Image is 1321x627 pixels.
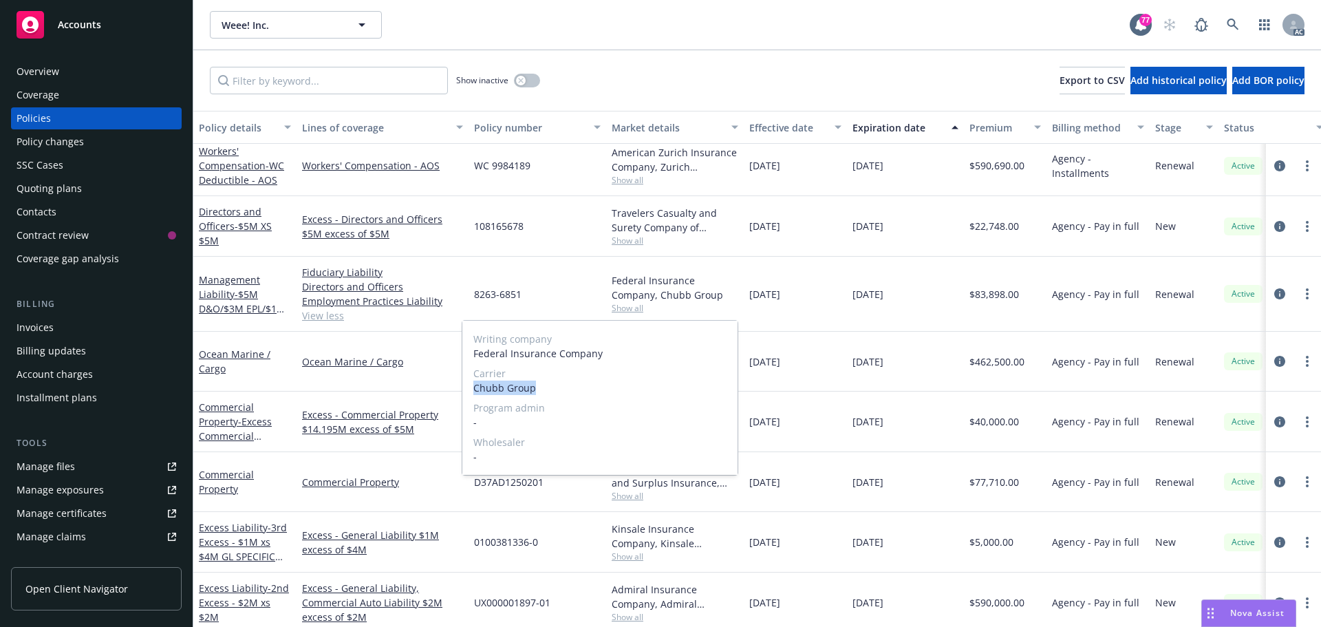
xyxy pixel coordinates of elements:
span: Agency - Pay in full [1052,475,1139,489]
div: Drag to move [1202,600,1219,626]
span: Agency - Pay in full [1052,595,1139,610]
span: New [1155,595,1176,610]
div: Policy details [199,120,276,135]
a: circleInformation [1271,595,1288,611]
span: $40,000.00 [969,414,1019,429]
a: more [1299,353,1315,370]
span: - 2nd Excess - $2M xs $2M [199,582,289,624]
button: Market details [606,111,744,144]
span: [DATE] [749,595,780,610]
a: more [1299,158,1315,174]
span: Renewal [1155,158,1194,173]
span: Show all [612,611,738,623]
a: Manage BORs [11,549,182,571]
span: Program admin [473,401,727,415]
div: Billing updates [17,340,86,362]
span: $22,748.00 [969,219,1019,233]
div: Lines of coverage [302,120,448,135]
div: Effective date [749,120,826,135]
span: Active [1229,220,1257,233]
span: [DATE] [749,158,780,173]
div: Policy number [474,120,586,135]
span: Agency - Pay in full [1052,219,1139,233]
span: Active [1229,355,1257,368]
input: Filter by keyword... [210,67,448,94]
span: Manage exposures [11,479,182,501]
span: Federal Insurance Company [473,346,727,361]
a: Workers' Compensation [199,145,284,187]
button: Nova Assist [1201,599,1296,627]
a: Policy changes [11,131,182,153]
span: WC 9984189 [474,158,530,173]
div: [PERSON_NAME] Excess and Surplus Insurance, Inc., [PERSON_NAME] Group, CRC Group [612,461,738,490]
span: New [1155,535,1176,549]
a: Directors and Officers [199,205,272,247]
span: Active [1229,536,1257,549]
span: Active [1229,416,1257,428]
span: [DATE] [852,475,883,489]
a: Ocean Marine / Cargo [302,354,463,369]
a: Manage certificates [11,502,182,524]
a: Excess Liability [199,582,289,624]
a: Excess Liability [199,521,287,577]
span: [DATE] [749,287,780,301]
span: New [1155,219,1176,233]
span: Show all [612,302,738,314]
span: [DATE] [852,595,883,610]
div: American Zurich Insurance Company, Zurich Insurance Group [612,145,738,174]
span: [DATE] [852,414,883,429]
div: Billing [11,297,182,311]
a: Coverage [11,84,182,106]
div: Premium [969,120,1026,135]
div: Stage [1155,120,1198,135]
span: Renewal [1155,475,1194,489]
span: [DATE] [749,414,780,429]
div: Manage BORs [17,549,81,571]
span: Active [1229,288,1257,300]
span: Nova Assist [1230,607,1285,619]
div: 77 [1139,12,1152,25]
a: Overview [11,61,182,83]
button: Weee! Inc. [210,11,382,39]
button: Add BOR policy [1232,67,1304,94]
a: SSC Cases [11,154,182,176]
a: Quoting plans [11,178,182,200]
a: Commercial Property [302,475,463,489]
a: Employment Practices Liability [302,294,463,308]
div: Expiration date [852,120,943,135]
span: Show all [612,551,738,562]
a: more [1299,474,1315,490]
a: Manage files [11,456,182,478]
a: Fiduciary Liability [302,265,463,279]
span: $5,000.00 [969,535,1013,549]
span: Agency - Installments [1052,151,1144,180]
span: Agency - Pay in full [1052,414,1139,429]
a: Workers' Compensation - AOS [302,158,463,173]
a: Manage claims [11,526,182,548]
span: Active [1229,160,1257,172]
button: Add historical policy [1130,67,1227,94]
span: [DATE] [749,354,780,369]
span: - $5M XS $5M [199,220,272,247]
span: $590,690.00 [969,158,1024,173]
span: [DATE] [852,354,883,369]
div: Billing method [1052,120,1129,135]
span: [DATE] [749,475,780,489]
button: Billing method [1046,111,1150,144]
div: Travelers Casualty and Surety Company of America, Travelers Insurance [612,206,738,235]
a: Excess - Directors and Officers $5M excess of $5M [302,212,463,241]
a: Contacts [11,201,182,223]
div: Policies [17,107,51,129]
button: Policy details [193,111,297,144]
span: Add historical policy [1130,74,1227,87]
button: Expiration date [847,111,964,144]
span: 8263-6851 [474,287,522,301]
span: Agency - Pay in full [1052,354,1139,369]
span: [DATE] [749,219,780,233]
div: Kinsale Insurance Company, Kinsale Insurance, RT Specialty Insurance Services, LLC (RSG Specialty... [612,522,738,551]
span: Agency - Pay in full [1052,287,1139,301]
span: $77,710.00 [969,475,1019,489]
span: Chubb Group [473,381,727,395]
a: circleInformation [1271,474,1288,490]
button: Lines of coverage [297,111,469,144]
